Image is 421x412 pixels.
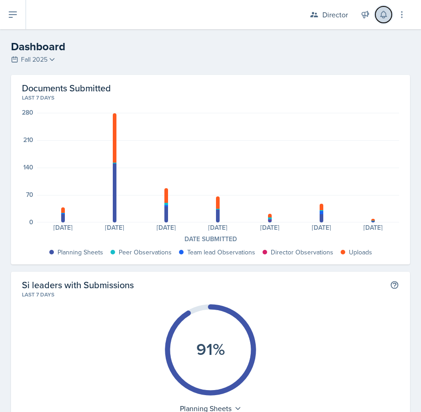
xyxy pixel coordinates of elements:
[119,248,172,257] div: Peer Observations
[347,224,399,231] div: [DATE]
[23,164,33,170] div: 140
[244,224,295,231] div: [DATE]
[271,248,333,257] div: Director Observations
[11,38,410,55] h2: Dashboard
[22,94,399,102] div: Last 7 days
[21,55,47,64] span: Fall 2025
[22,109,33,116] div: 280
[22,82,399,94] h2: Documents Submitted
[37,224,89,231] div: [DATE]
[22,291,399,299] div: Last 7 days
[349,248,372,257] div: Uploads
[187,248,255,257] div: Team lead Observations
[295,224,347,231] div: [DATE]
[322,9,348,20] div: Director
[58,248,103,257] div: Planning Sheets
[196,337,225,361] text: 91%
[23,137,33,143] div: 210
[192,224,244,231] div: [DATE]
[141,224,192,231] div: [DATE]
[89,224,140,231] div: [DATE]
[29,219,33,225] div: 0
[22,279,134,291] h2: Si leaders with Submissions
[22,234,399,244] div: Date Submitted
[26,191,33,198] div: 70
